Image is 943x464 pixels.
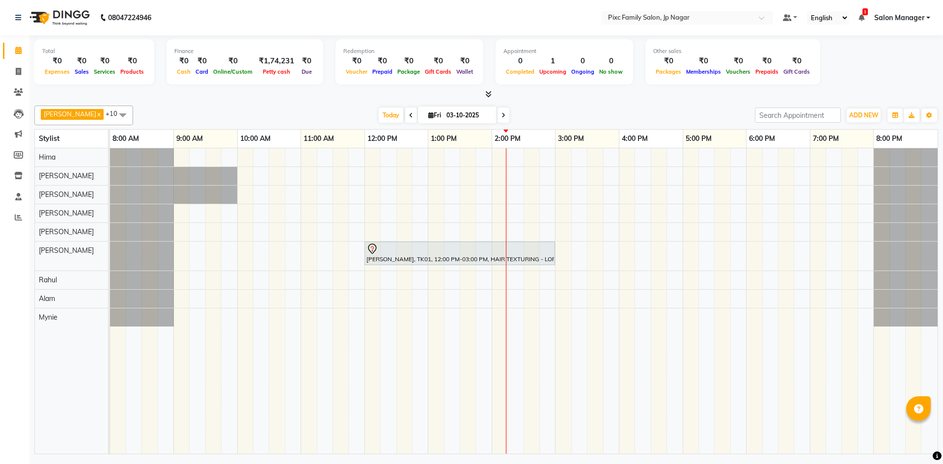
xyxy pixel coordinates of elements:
span: Wallet [454,68,475,75]
a: 12:00 PM [365,132,400,146]
span: Cash [174,68,193,75]
span: Salon Manager [874,13,924,23]
div: 0 [597,55,625,67]
span: Today [379,108,403,123]
a: 1:00 PM [428,132,459,146]
a: 10:00 AM [238,132,273,146]
span: Upcoming [537,68,569,75]
div: Redemption [343,47,475,55]
img: logo [25,4,92,31]
span: Petty cash [260,68,293,75]
b: 08047224946 [108,4,151,31]
div: Appointment [503,47,625,55]
div: ₹0 [781,55,812,67]
div: 0 [503,55,537,67]
div: ₹0 [72,55,91,67]
span: [PERSON_NAME] [39,190,94,199]
span: Due [299,68,314,75]
div: Finance [174,47,315,55]
a: 4:00 PM [619,132,650,146]
a: 3:00 PM [555,132,586,146]
span: Card [193,68,211,75]
a: 1 [859,13,864,22]
span: No show [597,68,625,75]
div: ₹0 [395,55,422,67]
a: 8:00 AM [110,132,141,146]
span: Stylist [39,134,59,143]
input: Search Appointment [755,108,841,123]
div: ₹0 [370,55,395,67]
span: Sales [72,68,91,75]
button: ADD NEW [847,109,881,122]
a: 7:00 PM [810,132,841,146]
span: [PERSON_NAME] [39,227,94,236]
a: 5:00 PM [683,132,714,146]
span: Completed [503,68,537,75]
div: ₹0 [753,55,781,67]
div: ₹0 [454,55,475,67]
a: 9:00 AM [174,132,205,146]
div: ₹0 [42,55,72,67]
span: Alam [39,294,55,303]
input: 2025-10-03 [444,108,493,123]
span: Fri [426,111,444,119]
div: ₹0 [91,55,118,67]
span: Prepaid [370,68,395,75]
span: Online/Custom [211,68,255,75]
span: [PERSON_NAME] [39,246,94,255]
iframe: chat widget [902,425,933,454]
span: [PERSON_NAME] [44,110,96,118]
a: x [96,110,101,118]
span: Vouchers [723,68,753,75]
span: Gift Cards [422,68,454,75]
a: 6:00 PM [747,132,777,146]
div: ₹0 [174,55,193,67]
div: 0 [569,55,597,67]
span: Prepaids [753,68,781,75]
div: ₹0 [422,55,454,67]
div: ₹0 [684,55,723,67]
div: ₹0 [118,55,146,67]
a: 11:00 AM [301,132,336,146]
span: Ongoing [569,68,597,75]
div: ₹0 [298,55,315,67]
div: ₹0 [193,55,211,67]
a: 8:00 PM [874,132,905,146]
span: Voucher [343,68,370,75]
span: ADD NEW [849,111,878,119]
span: Gift Cards [781,68,812,75]
span: Services [91,68,118,75]
span: Hima [39,153,55,162]
div: ₹0 [723,55,753,67]
span: Rahul [39,275,57,284]
div: [PERSON_NAME], TK01, 12:00 PM-03:00 PM, HAIR TEXTURING - LOREAL SMOOTHENING / STRAIGHTENING (L) [365,243,554,264]
div: ₹0 [653,55,684,67]
div: Other sales [653,47,812,55]
div: ₹0 [211,55,255,67]
div: Total [42,47,146,55]
span: Memberships [684,68,723,75]
span: Packages [653,68,684,75]
div: ₹0 [343,55,370,67]
a: 2:00 PM [492,132,523,146]
span: Package [395,68,422,75]
span: 1 [862,8,868,15]
span: Expenses [42,68,72,75]
span: [PERSON_NAME] [39,171,94,180]
div: ₹1,74,231 [255,55,298,67]
span: +10 [106,109,125,117]
span: Mynie [39,313,57,322]
span: Products [118,68,146,75]
span: [PERSON_NAME] [39,209,94,218]
div: 1 [537,55,569,67]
